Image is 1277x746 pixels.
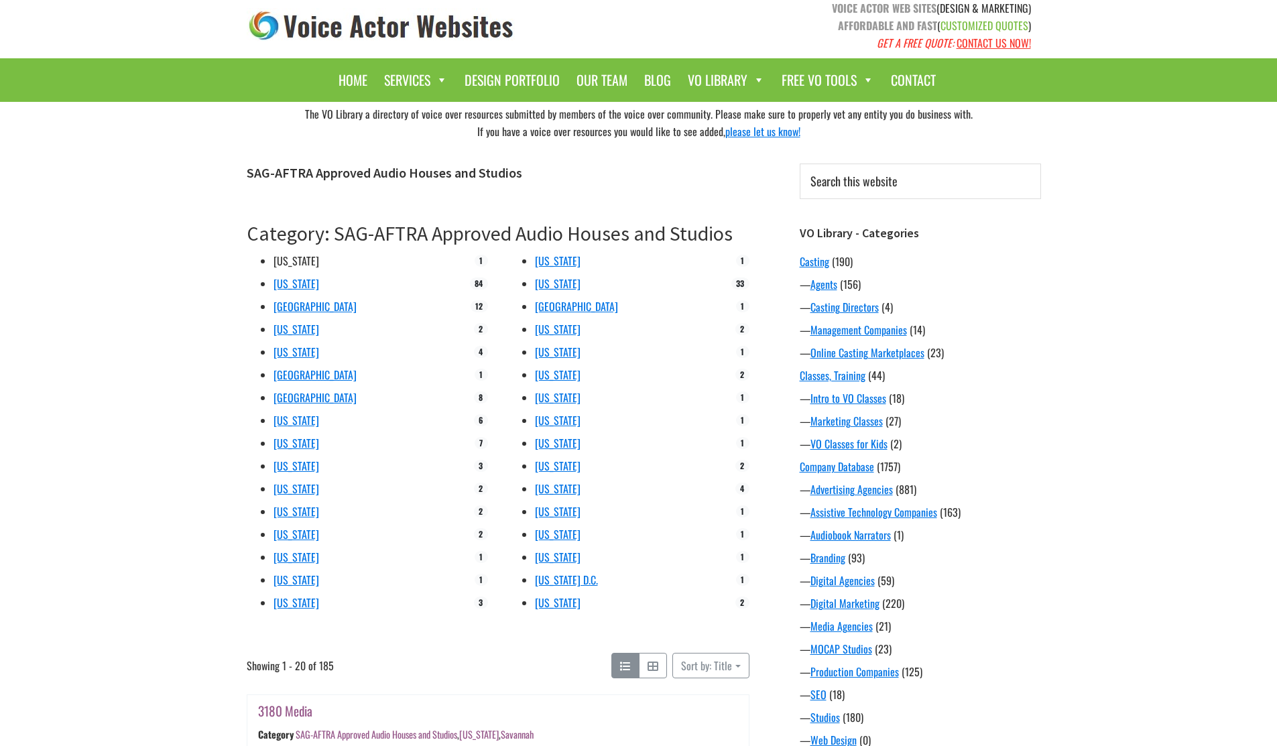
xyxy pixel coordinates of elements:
a: SAG-AFTRA Approved Audio Houses and Studios [295,728,457,742]
span: 2 [735,597,749,609]
a: Free VO Tools [775,65,881,95]
button: Sort by: Title [672,653,749,678]
a: Casting Directors [810,299,879,315]
a: [US_STATE] [535,367,581,383]
div: — [800,299,1041,315]
a: Services [377,65,454,95]
a: [US_STATE] [273,275,319,292]
div: — [800,618,1041,634]
a: Company Database [800,458,874,475]
span: (1757) [877,458,900,475]
a: [US_STATE] [535,412,581,428]
img: voice_actor_websites_logo [247,8,516,44]
div: — [800,413,1041,429]
a: Classes, Training [800,367,865,383]
a: [US_STATE] [273,481,319,497]
span: 1 [736,346,749,358]
span: (163) [940,504,961,520]
a: CONTACT US NOW! [957,35,1031,51]
a: Audiobook Narrators [810,527,891,543]
div: — [800,686,1041,702]
span: (59) [877,572,894,588]
a: Media Agencies [810,618,873,634]
span: 2 [735,323,749,335]
a: Studios [810,709,840,725]
a: [US_STATE] [273,321,319,337]
span: (14) [910,322,925,338]
a: Our Team [570,65,634,95]
span: 33 [731,277,749,290]
div: — [800,481,1041,497]
a: 3180 Media [258,701,312,721]
a: Category: SAG-AFTRA Approved Audio Houses and Studios [247,221,733,246]
span: (180) [843,709,863,725]
a: Intro to VO Classes [810,390,886,406]
a: Marketing Classes [810,413,883,429]
div: — [800,664,1041,680]
a: Advertising Agencies [810,481,893,497]
span: 7 [475,437,487,449]
span: 1 [736,437,749,449]
a: Management Companies [810,322,907,338]
a: Home [332,65,374,95]
a: Agents [810,276,837,292]
span: (44) [868,367,885,383]
div: — [800,709,1041,725]
div: — [800,276,1041,292]
a: [US_STATE] [535,549,581,565]
a: [US_STATE] [273,595,319,611]
span: 2 [474,323,487,335]
a: [US_STATE] [535,595,581,611]
a: [US_STATE] [535,275,581,292]
span: 1 [475,574,487,586]
a: SEO [810,686,827,702]
a: Contact [884,65,942,95]
div: — [800,572,1041,588]
span: (881) [896,481,916,497]
a: [US_STATE] [535,435,581,451]
div: — [800,595,1041,611]
span: 2 [474,505,487,517]
div: — [800,504,1041,520]
a: [US_STATE] [273,503,319,519]
span: 4 [474,346,487,358]
a: Digital Marketing [810,595,879,611]
span: 2 [474,483,487,495]
span: 3 [474,597,487,609]
span: 6 [474,414,487,426]
a: [US_STATE] [273,435,319,451]
span: 1 [736,391,749,403]
a: [US_STATE] [535,458,581,474]
a: [US_STATE] [273,458,319,474]
div: — [800,322,1041,338]
a: [GEOGRAPHIC_DATA] [535,298,618,314]
a: [US_STATE] [273,412,319,428]
span: (93) [848,550,865,566]
span: (2) [890,436,902,452]
a: Production Companies [810,664,899,680]
span: (190) [832,253,853,269]
span: 1 [736,574,749,586]
span: 1 [736,255,749,267]
a: [US_STATE] [273,549,319,565]
span: 1 [736,505,749,517]
a: [GEOGRAPHIC_DATA] [273,389,357,406]
div: — [800,345,1041,361]
span: (18) [889,390,904,406]
a: VO Library [681,65,772,95]
a: please let us know! [725,123,800,139]
span: 1 [736,551,749,563]
strong: AFFORDABLE AND FAST [838,17,937,34]
h3: VO Library - Categories [800,226,1041,241]
input: Search this website [800,164,1041,199]
a: [US_STATE] [535,526,581,542]
h1: SAG-AFTRA Approved Audio Houses and Studios [247,165,749,181]
span: (156) [840,276,861,292]
a: Blog [637,65,678,95]
a: [US_STATE] [535,503,581,519]
a: [US_STATE] [273,572,319,588]
span: 2 [735,369,749,381]
span: 12 [471,300,487,312]
span: (18) [829,686,845,702]
span: Showing 1 - 20 of 185 [247,653,334,678]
